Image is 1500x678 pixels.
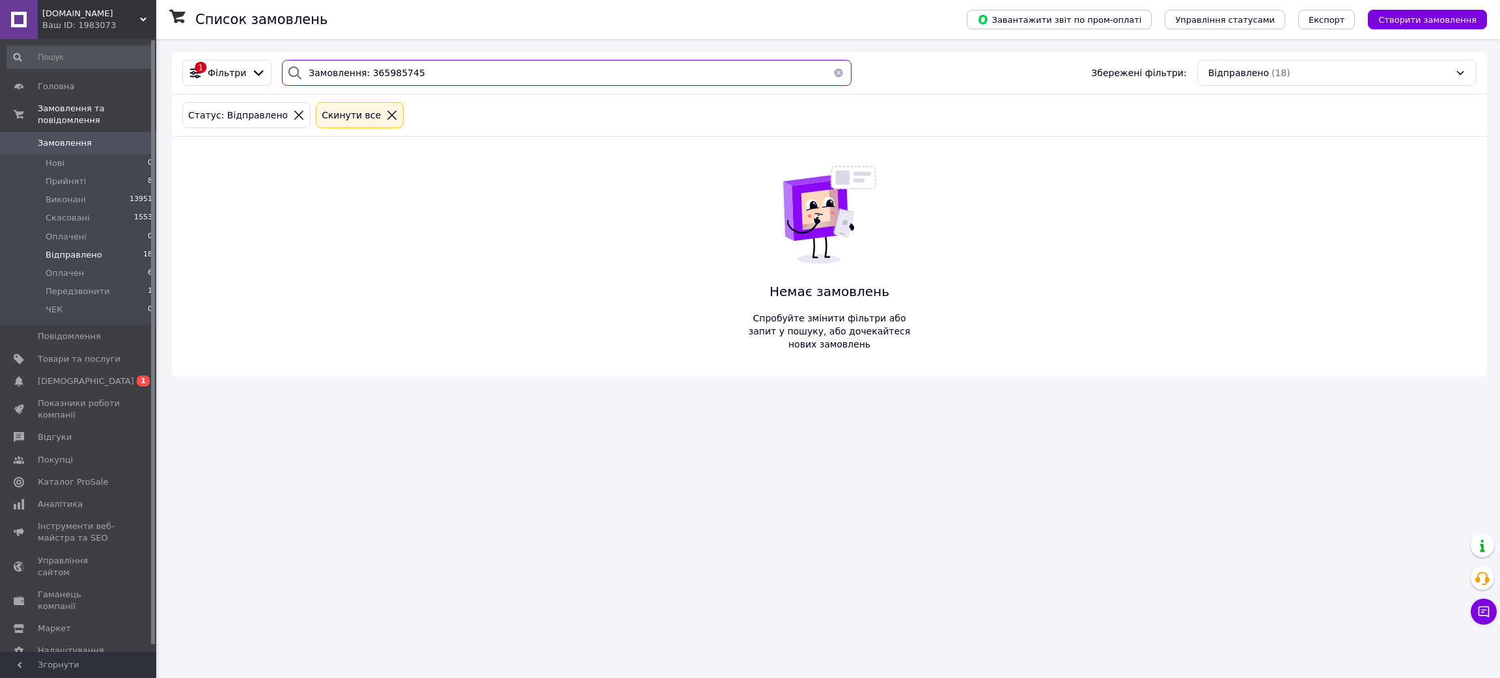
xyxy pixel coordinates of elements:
[1298,10,1355,29] button: Експорт
[1271,68,1290,78] span: (18)
[208,66,246,79] span: Фільтри
[137,375,150,386] span: 1
[148,267,152,279] span: 6
[42,20,156,31] div: Ваш ID: 1983073
[46,157,64,169] span: Нові
[826,60,852,86] button: Очистить
[38,331,101,342] span: Повідомлення
[46,176,86,187] span: Прийняті
[130,194,152,206] span: 13951
[38,103,156,126] span: Замовлення та повідомлення
[1309,15,1345,25] span: Експорт
[143,249,152,261] span: 18
[38,353,120,365] span: Товари та послуги
[38,476,108,488] span: Каталог ProSale
[195,12,327,27] h1: Список замовлень
[46,212,90,224] span: Скасовані
[967,10,1152,29] button: Завантажити звіт по пром-оплаті
[38,555,120,578] span: Управління сайтом
[38,137,92,149] span: Замовлення
[148,176,152,187] span: 8
[1355,14,1487,24] a: Створити замовлення
[42,8,140,20] span: tradesv.com.ua
[1091,66,1186,79] span: Збережені фільтри:
[148,304,152,316] span: 0
[38,645,104,657] span: Налаштування
[46,249,102,261] span: Відправлено
[977,14,1141,25] span: Завантажити звіт по пром-оплаті
[46,304,62,316] span: ЧЕК
[38,454,73,466] span: Покупці
[38,498,83,510] span: Аналітика
[38,589,120,612] span: Гаманець компанії
[38,521,120,544] span: Інструменти веб-майстра та SEO
[38,81,74,92] span: Головна
[282,60,852,86] input: Пошук за номером замовлення, ПІБ покупця, номером телефону, Email, номером накладної
[7,46,154,69] input: Пошук
[148,286,152,297] span: 1
[38,375,134,387] span: [DEMOGRAPHIC_DATA]
[1175,15,1275,25] span: Управління статусами
[38,431,72,443] span: Відгуки
[1165,10,1285,29] button: Управління статусами
[743,282,915,301] span: Немає замовлень
[186,108,290,122] div: Статус: Відправлено
[38,398,120,421] span: Показники роботи компанії
[134,212,152,224] span: 1553
[1208,66,1269,79] span: Відправлено
[46,267,84,279] span: Оплачен
[319,108,383,122] div: Cкинути все
[38,623,71,634] span: Маркет
[743,312,915,351] span: Спробуйте змінити фільтри або запит у пошуку, або дочекайтеся нових замовлень
[148,157,152,169] span: 0
[148,231,152,243] span: 0
[1471,599,1497,625] button: Чат з покупцем
[46,286,110,297] span: Передзвонити
[1378,15,1477,25] span: Створити замовлення
[46,231,87,243] span: Оплачені
[46,194,86,206] span: Виконані
[1368,10,1487,29] button: Створити замовлення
